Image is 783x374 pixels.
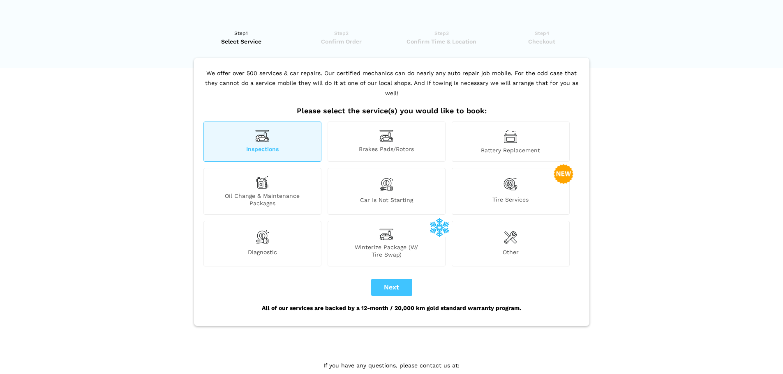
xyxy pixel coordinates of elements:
[494,37,589,46] span: Checkout
[430,217,449,237] img: winterize-icon_1.png
[494,29,589,46] a: Step4
[328,196,445,207] span: Car is not starting
[204,145,321,154] span: Inspections
[294,29,389,46] a: Step2
[328,243,445,258] span: Winterize Package (W/ Tire Swap)
[201,296,582,320] div: All of our services are backed by a 12-month / 20,000 km gold standard warranty program.
[328,145,445,154] span: Brakes Pads/Rotors
[394,29,489,46] a: Step3
[554,164,573,184] img: new-badge-2-48.png
[201,106,582,115] h2: Please select the service(s) you would like to book:
[452,147,569,154] span: Battery Replacement
[371,279,412,296] button: Next
[262,361,521,370] p: If you have any questions, please contact us at:
[294,37,389,46] span: Confirm Order
[452,196,569,207] span: Tire Services
[204,192,321,207] span: Oil Change & Maintenance Packages
[194,37,289,46] span: Select Service
[194,29,289,46] a: Step1
[452,248,569,258] span: Other
[201,68,582,107] p: We offer over 500 services & car repairs. Our certified mechanics can do nearly any auto repair j...
[204,248,321,258] span: Diagnostic
[394,37,489,46] span: Confirm Time & Location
